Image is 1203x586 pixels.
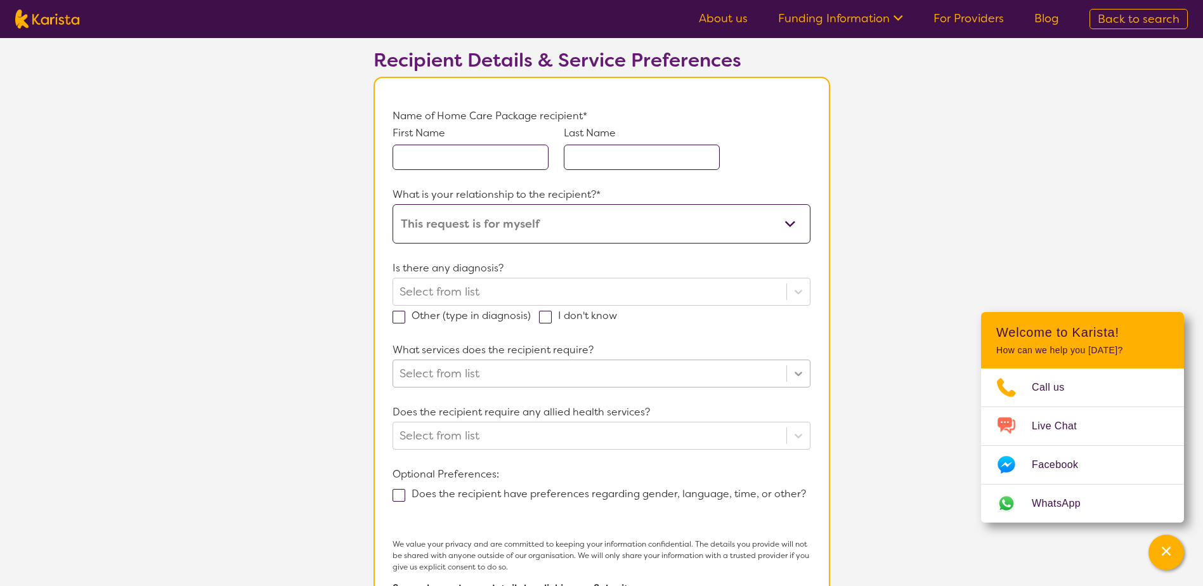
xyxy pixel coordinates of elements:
[1032,455,1093,474] span: Facebook
[1034,11,1059,26] a: Blog
[1089,9,1188,29] a: Back to search
[996,345,1169,356] p: How can we help you [DATE]?
[15,10,79,29] img: Karista logo
[393,309,539,322] label: Other (type in diagnosis)
[981,312,1184,523] div: Channel Menu
[393,465,810,484] p: Optional Preferences:
[778,11,903,26] a: Funding Information
[981,485,1184,523] a: Web link opens in a new tab.
[1032,417,1092,436] span: Live Chat
[1032,494,1096,513] span: WhatsApp
[996,325,1169,340] h2: Welcome to Karista!
[393,259,810,278] p: Is there any diagnosis?
[699,11,748,26] a: About us
[393,538,810,573] p: We value your privacy and are committed to keeping your information confidential. The details you...
[393,341,810,360] p: What services does the recipient require?
[539,309,625,322] label: I don't know
[1032,378,1080,397] span: Call us
[1098,11,1180,27] span: Back to search
[981,368,1184,523] ul: Choose channel
[393,107,810,126] p: Name of Home Care Package recipient*
[374,49,830,72] h2: Recipient Details & Service Preferences
[393,126,549,141] p: First Name
[933,11,1004,26] a: For Providers
[393,487,806,520] label: Does the recipient have preferences regarding gender, language, time, or other?
[564,126,720,141] p: Last Name
[393,403,810,422] p: Does the recipient require any allied health services?
[393,185,810,204] p: What is your relationship to the recipient?*
[1148,535,1184,570] button: Channel Menu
